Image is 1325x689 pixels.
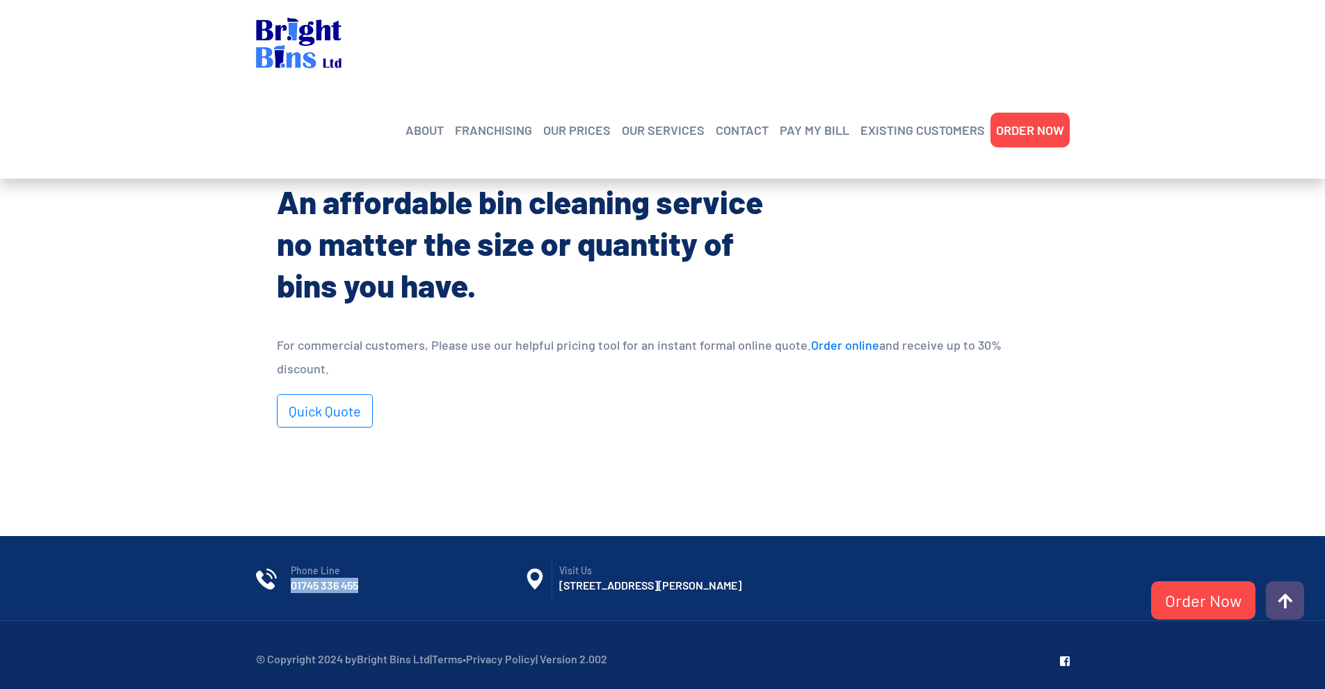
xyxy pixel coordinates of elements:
[405,120,444,140] a: ABOUT
[455,120,532,140] a: FRANCHISING
[432,652,463,665] a: Terms
[291,564,524,578] span: Phone Line
[622,120,705,140] a: OUR SERVICES
[860,120,985,140] a: EXISTING CUSTOMERS
[256,649,607,670] p: © Copyright 2024 by | • | Version 2.002
[811,337,879,352] a: Order online
[780,120,849,140] a: PAY MY BILL
[277,333,1049,380] p: For commercial customers, Please use our helpful pricing tool for an instant formal online quote....
[559,564,793,578] span: Visit Us
[291,578,358,593] a: 01745 336 455
[466,652,536,665] a: Privacy Policy
[996,120,1064,140] a: ORDER NOW
[277,181,798,306] h2: An affordable bin cleaning service no matter the size or quantity of bins you have.
[277,394,373,428] a: Quick Quote
[543,120,611,140] a: OUR PRICES
[357,652,430,665] a: Bright Bins Ltd
[716,120,769,140] a: CONTACT
[559,578,793,593] h6: [STREET_ADDRESS][PERSON_NAME]
[1151,581,1255,619] a: Order Now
